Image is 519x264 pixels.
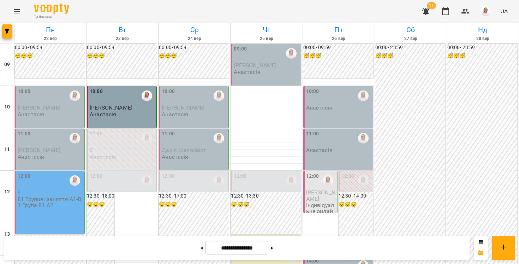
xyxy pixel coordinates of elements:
p: Індивідуальне онлайн заняття 50 хв рівні А1-В1- SENIOR TEACHER [306,202,336,245]
img: Анастасія [142,133,152,143]
p: 0 [90,147,155,153]
span: [PERSON_NAME] [18,147,60,153]
p: 0 [90,189,155,195]
h6: Ср [160,24,229,35]
span: For Business [34,14,69,19]
h6: 00:00 - 09:59 [15,44,85,52]
h6: 13 [4,230,10,238]
span: [PERSON_NAME] [90,104,132,111]
img: Анастасія [214,175,224,186]
div: Анастасія [70,133,80,143]
p: Анастасія [90,154,116,160]
p: 0 [341,189,371,195]
h6: 12:30 - 18:00 [87,192,114,200]
img: Анастасія [358,133,369,143]
h6: 12:30 - 17:00 [159,192,229,200]
h6: Пт [304,24,374,35]
h6: 11 [4,146,10,153]
label: 11:00 [90,130,103,138]
span: [PERSON_NAME] [162,104,204,111]
h6: 22 вер [16,35,85,42]
p: Анастасія [162,111,188,117]
label: 12:00 [341,172,354,180]
button: Menu [8,3,25,20]
label: 12:00 [90,172,103,180]
p: Анастасія [234,69,260,75]
label: 11:00 [162,130,175,138]
label: 12:00 [234,172,247,180]
img: Анастасія [358,90,369,101]
h6: 😴😴😴 [159,201,229,209]
img: Анастасія [142,90,152,101]
label: 10:00 [306,88,319,95]
span: [PERSON_NAME] [18,104,60,111]
label: 12:00 [162,172,175,180]
p: Анастасія [18,154,44,160]
h6: Чт [232,24,301,35]
h6: 10 [4,103,10,111]
span: UA [500,7,508,15]
h6: 00:00 - 23:59 [375,44,445,52]
p: Анастасія [306,147,333,153]
h6: 😴😴😴 [303,52,373,60]
h6: 12:30 - 13:30 [231,192,301,200]
h6: 00:00 - 23:59 [447,44,517,52]
img: Анастасія [214,133,224,143]
p: 4 [18,189,83,195]
span: 11 [427,2,436,9]
h6: Вт [88,24,157,35]
p: Анастасія [90,111,116,117]
div: Анастасія [286,48,297,59]
img: Анастасія [286,175,297,186]
h6: 😴😴😴 [87,201,114,209]
label: 12:00 [18,172,31,180]
p: Анастасія [306,105,333,111]
h6: 😴😴😴 [231,201,301,209]
img: Анастасія [70,90,80,101]
h6: 00:00 - 09:59 [87,44,157,52]
h6: 😴😴😴 [447,52,517,60]
img: Анастасія [323,175,333,186]
label: 09:00 [234,45,247,53]
p: Анастасія [18,111,44,117]
h6: 28 вер [448,35,518,42]
h6: 12 [4,188,10,196]
h6: 26 вер [304,35,374,42]
p: 81 Групові заняття A1-B1 Група 81 A2 [18,196,83,209]
label: 11:00 [18,130,31,138]
p: 0 [162,189,227,195]
img: Анастасія [142,175,152,186]
h6: 25 вер [232,35,301,42]
img: Анастасія [358,175,369,186]
h6: 09 [4,61,10,69]
label: 10:00 [162,88,175,95]
h6: Пн [16,24,85,35]
h6: 😴😴😴 [15,52,85,60]
label: 12:00 [306,172,319,180]
label: 11:00 [306,130,319,138]
img: Анастасія [214,90,224,101]
span: Дар'я Шелофаст [162,147,206,153]
h6: Сб [376,24,446,35]
img: Анастасія [70,175,80,186]
h6: 😴😴😴 [159,52,229,60]
img: Voopty Logo [34,4,69,14]
span: [PERSON_NAME] [306,189,335,202]
h6: 27 вер [376,35,446,42]
p: Анастасія [162,154,188,160]
p: 0 [234,189,299,195]
button: UA [497,5,511,18]
label: 10:00 [18,88,31,95]
label: 10:00 [90,88,103,95]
